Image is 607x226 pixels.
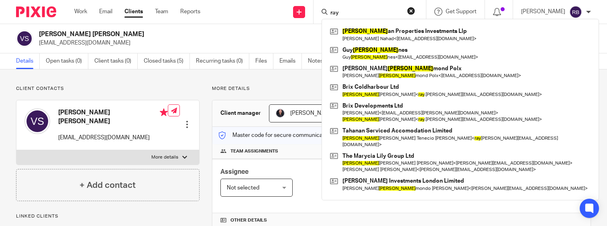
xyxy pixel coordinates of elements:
a: Clients [124,8,143,16]
span: Get Support [446,9,477,14]
img: svg%3E [569,6,582,18]
a: Email [99,8,112,16]
p: [PERSON_NAME] [521,8,565,16]
a: Reports [180,8,200,16]
a: Client tasks (0) [94,53,138,69]
h4: [PERSON_NAME] [PERSON_NAME] [58,108,168,126]
h2: [PERSON_NAME] [PERSON_NAME] [39,30,393,39]
a: Files [255,53,273,69]
img: MicrosoftTeams-image.jfif [275,108,285,118]
p: [EMAIL_ADDRESS][DOMAIN_NAME] [39,39,482,47]
img: svg%3E [16,30,33,47]
h4: + Add contact [79,179,136,191]
a: Closed tasks (5) [144,53,190,69]
a: Notes (2) [308,53,337,69]
a: Recurring tasks (0) [196,53,249,69]
span: Not selected [227,185,259,191]
img: Pixie [16,6,56,17]
a: Details [16,53,40,69]
p: Master code for secure communications and files [218,131,357,139]
a: Work [74,8,87,16]
input: Search [330,10,402,17]
span: [PERSON_NAME] [290,110,334,116]
a: Emails [279,53,302,69]
p: More details [212,86,591,92]
p: Linked clients [16,213,200,220]
i: Primary [160,108,168,116]
span: Assignee [220,169,249,175]
h3: Client manager [220,109,261,117]
a: Team [155,8,168,16]
img: svg%3E [24,108,50,134]
p: More details [151,154,178,161]
p: Client contacts [16,86,200,92]
span: Other details [230,217,267,224]
span: Team assignments [230,148,278,155]
a: Open tasks (0) [46,53,88,69]
button: Clear [407,7,415,15]
p: [EMAIL_ADDRESS][DOMAIN_NAME] [58,134,168,142]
